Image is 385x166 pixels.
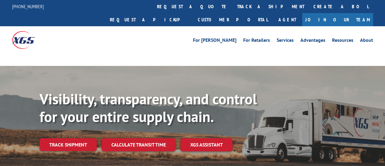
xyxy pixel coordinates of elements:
a: Advantages [300,38,325,45]
a: Request a pickup [105,13,193,26]
a: For Retailers [243,38,270,45]
a: Calculate transit time [102,138,176,151]
a: Join Our Team [302,13,373,26]
a: XGS ASSISTANT [180,138,233,151]
a: Services [277,38,294,45]
a: Agent [272,13,302,26]
a: Track shipment [40,138,97,151]
a: For [PERSON_NAME] [193,38,236,45]
a: Resources [332,38,353,45]
a: Customer Portal [193,13,272,26]
a: [PHONE_NUMBER] [12,3,44,9]
a: About [360,38,373,45]
b: Visibility, transparency, and control for your entire supply chain. [40,89,257,126]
